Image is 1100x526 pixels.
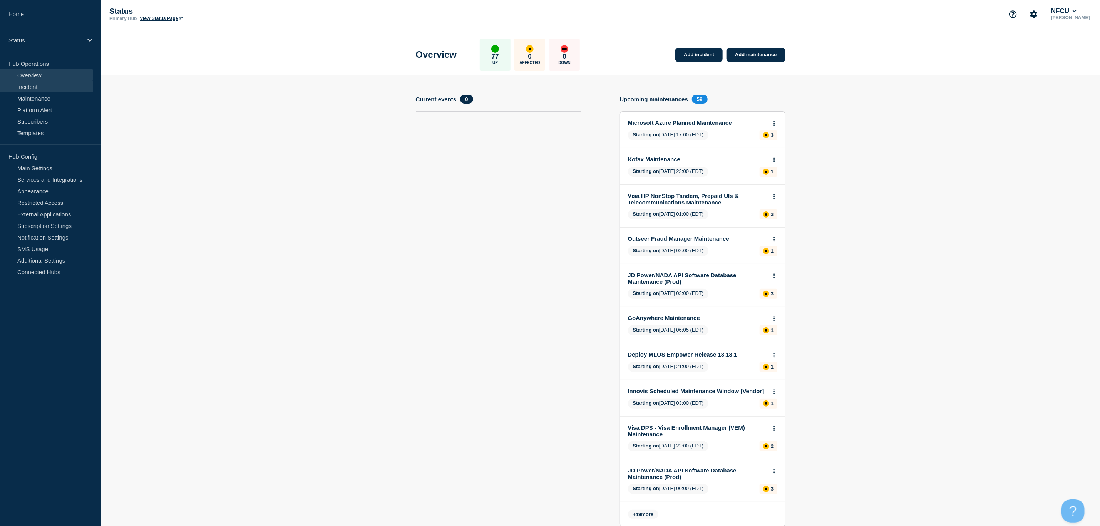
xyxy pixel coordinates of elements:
[561,45,568,53] div: down
[771,211,774,217] p: 3
[628,467,767,480] a: JD Power/NADA API Software Database Maintenance (Prod)
[628,510,659,519] span: + more
[1061,499,1085,523] iframe: Help Scout Beacon - Open
[771,400,774,406] p: 1
[692,95,707,104] span: 59
[628,130,709,140] span: [DATE] 17:00 (EDT)
[771,364,774,370] p: 1
[763,132,769,138] div: affected
[628,193,767,206] a: Visa HP NonStop Tandem, Prepaid UIs & Telecommunications Maintenance
[633,290,660,296] span: Starting on
[763,486,769,492] div: affected
[633,443,660,449] span: Starting on
[628,156,767,162] a: Kofax Maintenance
[763,400,769,407] div: affected
[628,325,709,335] span: [DATE] 06:05 (EDT)
[628,167,709,177] span: [DATE] 23:00 (EDT)
[633,327,660,333] span: Starting on
[528,53,532,60] p: 0
[763,248,769,254] div: affected
[636,511,641,517] span: 49
[1005,6,1021,22] button: Support
[633,132,660,137] span: Starting on
[727,48,785,62] a: Add maintenance
[763,291,769,297] div: affected
[491,45,499,53] div: up
[109,16,137,21] p: Primary Hub
[771,443,774,449] p: 2
[628,424,767,437] a: Visa DPS - Visa Enrollment Manager (VEM) Maintenance
[8,37,82,44] p: Status
[763,364,769,370] div: affected
[763,443,769,449] div: affected
[771,169,774,174] p: 1
[416,96,457,102] h4: Current events
[628,388,767,394] a: Innovis Scheduled Maintenance Window [Vendor]
[628,289,709,299] span: [DATE] 03:00 (EDT)
[633,211,660,217] span: Starting on
[628,362,709,372] span: [DATE] 21:00 (EDT)
[628,315,767,321] a: GoAnywhere Maintenance
[771,248,774,254] p: 1
[633,248,660,253] span: Starting on
[628,399,709,409] span: [DATE] 03:00 (EDT)
[416,49,457,60] h1: Overview
[763,169,769,175] div: affected
[771,291,774,297] p: 3
[460,95,473,104] span: 0
[628,235,767,242] a: Outseer Fraud Manager Maintenance
[620,96,688,102] h4: Upcoming maintenances
[633,168,660,174] span: Starting on
[628,119,767,126] a: Microsoft Azure Planned Maintenance
[563,53,566,60] p: 0
[1050,7,1078,15] button: NFCU
[628,484,709,494] span: [DATE] 00:00 (EDT)
[771,486,774,492] p: 3
[771,327,774,333] p: 1
[109,7,263,16] p: Status
[633,486,660,491] span: Starting on
[763,327,769,333] div: affected
[520,60,540,65] p: Affected
[492,60,498,65] p: Up
[633,364,660,369] span: Starting on
[1050,15,1092,20] p: [PERSON_NAME]
[1026,6,1042,22] button: Account settings
[628,209,709,219] span: [DATE] 01:00 (EDT)
[628,246,709,256] span: [DATE] 02:00 (EDT)
[763,211,769,218] div: affected
[526,45,534,53] div: affected
[675,48,723,62] a: Add incident
[628,272,767,285] a: JD Power/NADA API Software Database Maintenance (Prod)
[492,53,499,60] p: 77
[628,351,767,358] a: Deploy MLOS Empower Release 13.13.1
[771,132,774,138] p: 3
[628,441,709,451] span: [DATE] 22:00 (EDT)
[633,400,660,406] span: Starting on
[558,60,571,65] p: Down
[140,16,182,21] a: View Status Page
